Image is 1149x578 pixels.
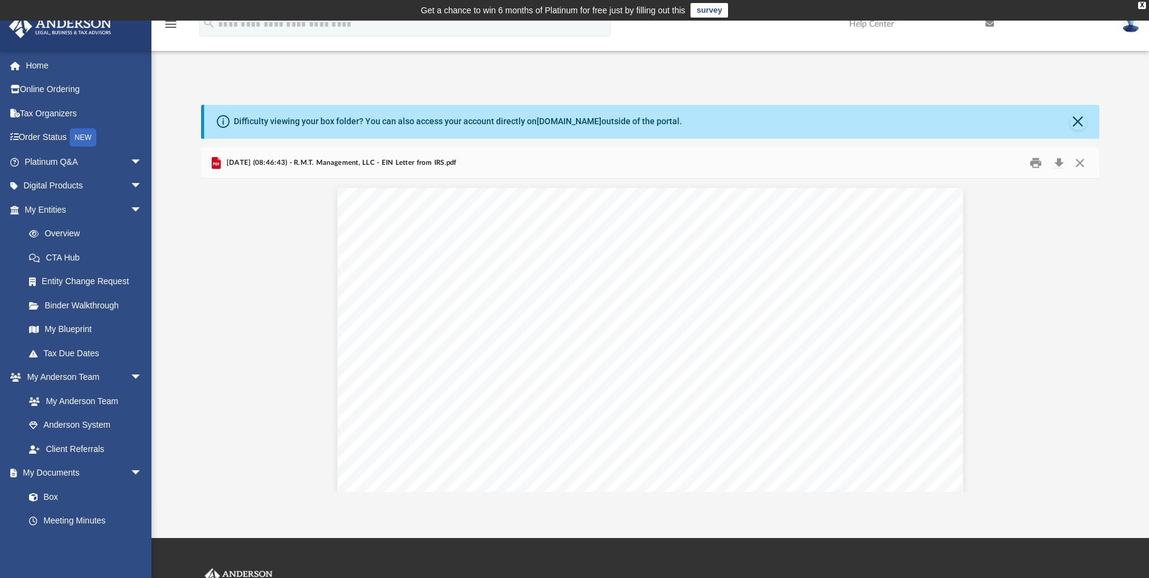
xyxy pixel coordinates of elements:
[201,147,1099,492] div: Preview
[1070,113,1087,130] button: Close
[17,509,154,533] a: Meeting Minutes
[70,128,96,147] div: NEW
[690,3,728,18] a: survey
[201,179,1099,491] div: Document Viewer
[202,16,216,30] i: search
[17,341,161,365] a: Tax Due Dates
[17,437,154,461] a: Client Referrals
[8,53,161,78] a: Home
[224,158,456,168] span: [DATE] (08:46:43) - R.M.T. Management, LLC - EIN Letter from IRS.pdf
[17,293,161,317] a: Binder Walkthrough
[164,17,178,32] i: menu
[537,116,601,126] a: [DOMAIN_NAME]
[17,270,161,294] a: Entity Change Request
[130,150,154,174] span: arrow_drop_down
[8,365,154,390] a: My Anderson Teamarrow_drop_down
[17,413,154,437] a: Anderson System
[130,174,154,199] span: arrow_drop_down
[1138,2,1146,9] div: close
[17,317,154,342] a: My Blueprint
[17,222,161,246] a: Overview
[1048,153,1070,172] button: Download
[130,365,154,390] span: arrow_drop_down
[201,179,1099,491] div: File preview
[8,125,161,150] a: Order StatusNEW
[1122,15,1140,33] img: User Pic
[8,101,161,125] a: Tax Organizers
[8,150,161,174] a: Platinum Q&Aarrow_drop_down
[234,115,682,128] div: Difficulty viewing your box folder? You can also access your account directly on outside of the p...
[1069,153,1091,172] button: Close
[8,78,161,102] a: Online Ordering
[8,461,154,485] a: My Documentsarrow_drop_down
[17,389,148,413] a: My Anderson Team
[8,174,161,198] a: Digital Productsarrow_drop_down
[17,533,148,557] a: Forms Library
[130,198,154,222] span: arrow_drop_down
[8,198,161,222] a: My Entitiesarrow_drop_down
[164,23,178,32] a: menu
[5,15,115,38] img: Anderson Advisors Platinum Portal
[17,485,148,509] a: Box
[421,3,686,18] div: Get a chance to win 6 months of Platinum for free just by filling out this
[17,245,161,270] a: CTA Hub
[1024,153,1048,172] button: Print
[130,461,154,486] span: arrow_drop_down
